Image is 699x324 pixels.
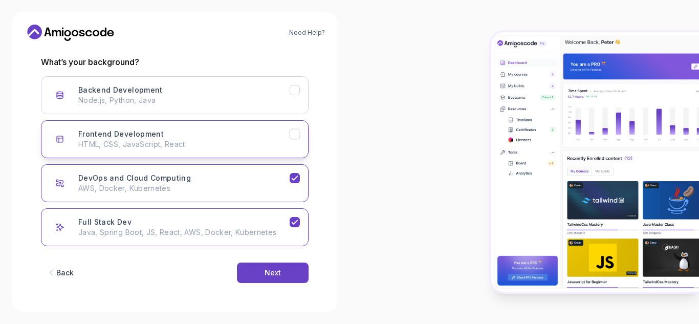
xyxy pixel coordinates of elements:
a: Need Help? [289,29,325,37]
p: Java, Spring Boot, JS, React, AWS, Docker, Kubernetes [78,227,290,237]
h3: Frontend Development [78,129,164,139]
button: Full Stack Dev [41,208,309,246]
p: What’s your background? [41,56,309,68]
button: Next [237,263,309,283]
button: Frontend Development [41,120,309,158]
p: Node.js, Python, Java [78,95,290,105]
h3: Full Stack Dev [78,217,132,227]
h3: Backend Development [78,85,163,95]
button: Backend Development [41,76,309,114]
button: Back [41,263,79,283]
p: HTML, CSS, JavaScript, React [78,139,290,149]
div: Back [56,268,74,278]
p: AWS, Docker, Kubernetes [78,183,290,193]
button: DevOps and Cloud Computing [41,164,309,202]
a: Home link [25,25,117,41]
img: Amigoscode Dashboard [491,32,699,291]
div: Next [265,268,281,278]
h3: DevOps and Cloud Computing [78,173,191,183]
